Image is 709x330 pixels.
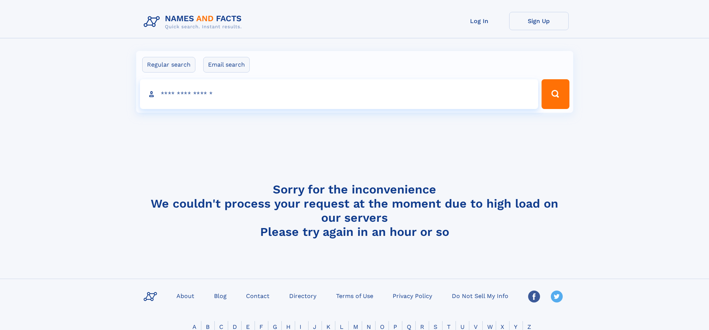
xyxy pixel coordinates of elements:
img: Facebook [528,291,540,302]
a: About [173,290,197,301]
a: Directory [286,290,319,301]
a: Do Not Sell My Info [449,290,511,301]
input: search input [140,79,539,109]
a: Contact [243,290,272,301]
a: Sign Up [509,12,569,30]
a: Privacy Policy [390,290,435,301]
img: Logo Names and Facts [141,12,248,32]
h4: Sorry for the inconvenience We couldn't process your request at the moment due to high load on ou... [141,182,569,239]
a: Log In [450,12,509,30]
label: Email search [203,57,250,73]
img: Twitter [551,291,563,302]
button: Search Button [542,79,569,109]
a: Terms of Use [333,290,376,301]
label: Regular search [142,57,195,73]
a: Blog [211,290,230,301]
